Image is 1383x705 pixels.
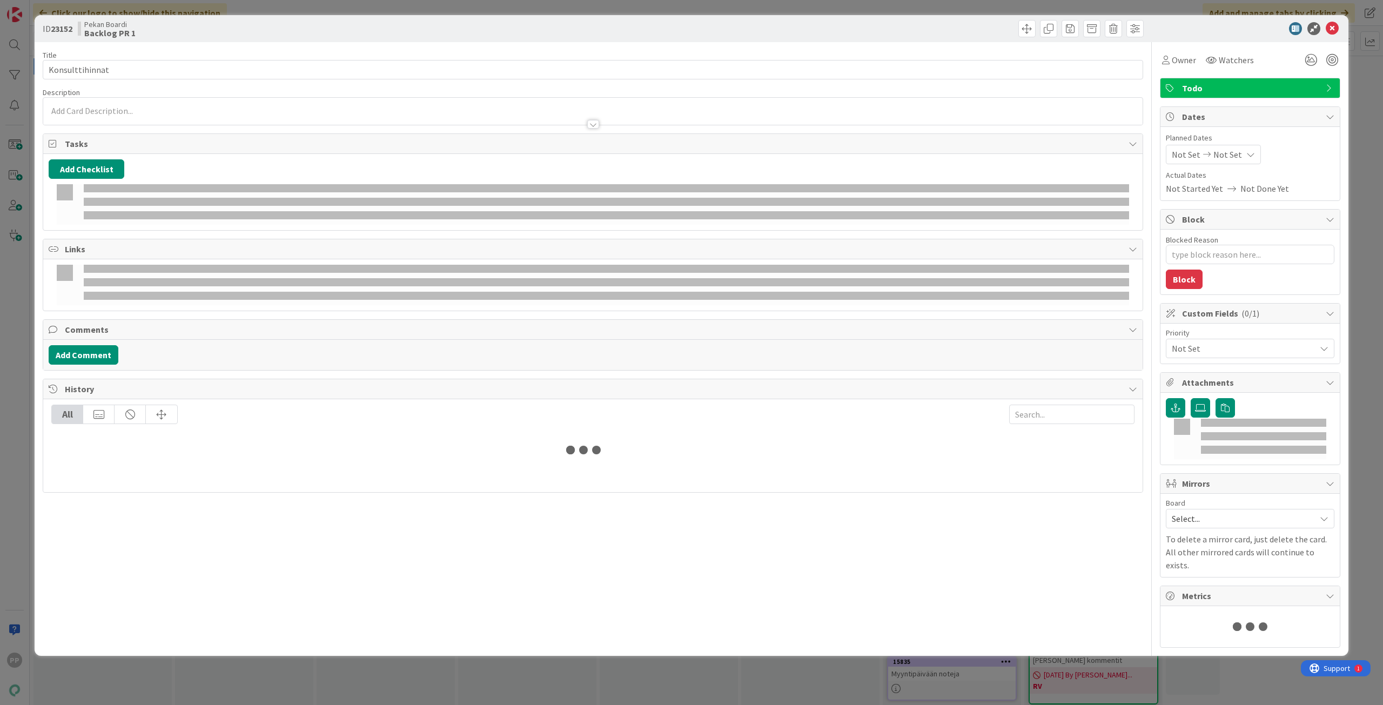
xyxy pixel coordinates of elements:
div: 1 [56,4,59,13]
input: Search... [1009,405,1134,424]
span: Links [65,243,1123,256]
p: To delete a mirror card, just delete the card. All other mirrored cards will continue to exists. [1166,533,1334,572]
button: Add Comment [49,345,118,365]
button: Block [1166,270,1203,289]
button: Add Checklist [49,159,124,179]
input: type card name here... [43,60,1143,79]
div: Priority [1166,329,1334,337]
label: Blocked Reason [1166,235,1218,245]
span: Planned Dates [1166,132,1334,144]
span: Custom Fields [1182,307,1320,320]
span: Not Set [1172,341,1310,356]
span: ( 0/1 ) [1241,308,1259,319]
span: Pekan Boardi [84,20,136,29]
span: Dates [1182,110,1320,123]
span: Comments [65,323,1123,336]
span: Mirrors [1182,477,1320,490]
span: Block [1182,213,1320,226]
span: Not Set [1213,148,1242,161]
b: Backlog PR 1 [84,29,136,37]
span: Description [43,88,80,97]
span: Support [23,2,49,15]
span: Tasks [65,137,1123,150]
span: Not Started Yet [1166,182,1223,195]
span: Not Done Yet [1240,182,1289,195]
span: Board [1166,499,1185,507]
span: Attachments [1182,376,1320,389]
label: Title [43,50,57,60]
span: ID [43,22,72,35]
span: Select... [1172,511,1310,526]
span: Metrics [1182,589,1320,602]
div: All [52,405,83,424]
span: Watchers [1219,53,1254,66]
span: History [65,382,1123,395]
b: 23152 [51,23,72,34]
span: Todo [1182,82,1320,95]
span: Actual Dates [1166,170,1334,181]
span: Owner [1172,53,1196,66]
span: Not Set [1172,148,1200,161]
